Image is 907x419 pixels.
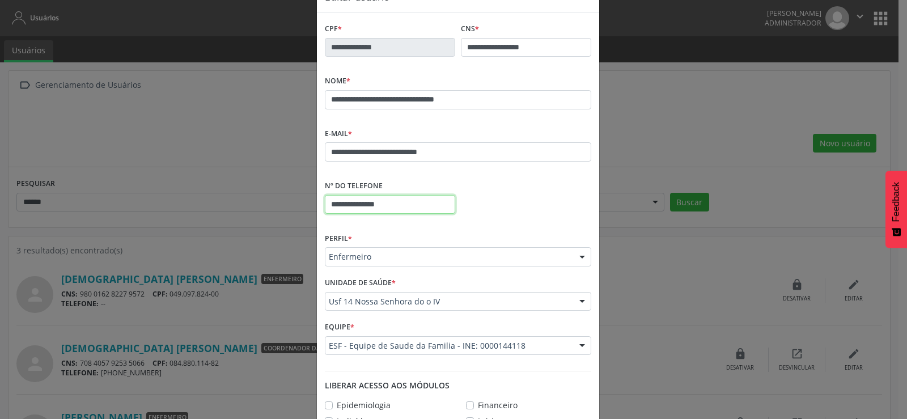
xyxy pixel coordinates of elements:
[461,20,479,38] label: CNS
[325,379,591,391] div: Liberar acesso aos módulos
[329,340,568,352] span: ESF - Equipe de Saude da Familia - INE: 0000144118
[325,274,396,292] label: Unidade de saúde
[329,296,568,307] span: Usf 14 Nossa Senhora do o IV
[325,230,352,247] label: Perfil
[325,73,350,90] label: Nome
[329,251,568,263] span: Enfermeiro
[885,171,907,248] button: Feedback - Mostrar pesquisa
[325,177,383,195] label: Nº do Telefone
[325,125,352,143] label: E-mail
[891,182,901,222] span: Feedback
[337,399,391,411] label: Epidemiologia
[325,319,354,336] label: Equipe
[478,399,518,411] label: Financeiro
[325,20,342,38] label: CPF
